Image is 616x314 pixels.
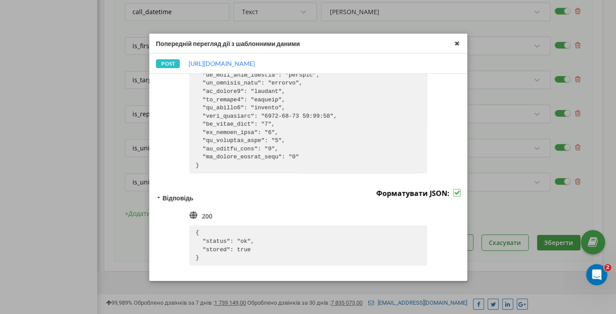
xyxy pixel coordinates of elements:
[156,59,180,68] div: POST
[163,193,193,202] div: Відповідь
[586,264,607,285] iframe: Intercom live chat
[189,225,427,265] pre: { "status": "ok", "stored": true }
[604,264,611,271] span: 2
[156,39,461,47] div: Попередній перегляд дії з шаблонними даними
[376,188,450,198] label: Форматувати JSON:
[189,59,255,67] a: [URL][DOMAIN_NAME]
[202,211,212,220] div: 200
